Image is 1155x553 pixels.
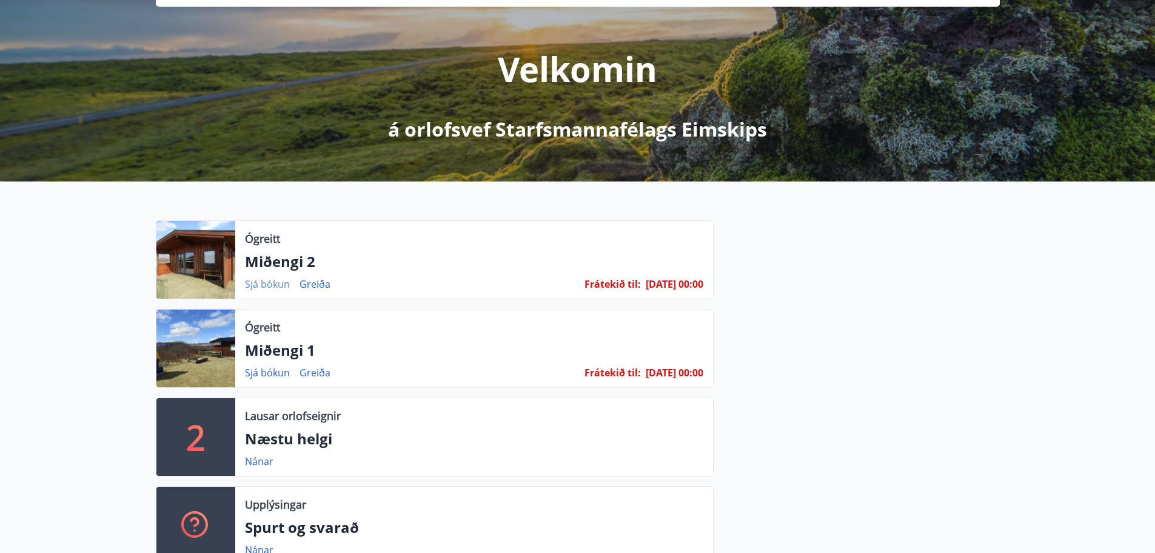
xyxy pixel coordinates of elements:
[245,340,703,361] p: Miðengi 1
[646,366,703,379] span: [DATE] 00:00
[245,319,280,335] p: Ógreitt
[245,366,290,379] a: Sjá bókun
[584,277,641,291] span: Frátekið til :
[646,277,703,291] span: [DATE] 00:00
[245,517,703,538] p: Spurt og svarað
[245,408,341,424] p: Lausar orlofseignir
[245,277,290,291] a: Sjá bókun
[186,414,206,460] p: 2
[498,46,657,92] p: Velkomin
[300,366,330,379] a: Greiða
[300,277,330,291] a: Greiða
[388,116,767,143] p: á orlofsvef Starfsmannafélags Eimskips
[584,366,641,379] span: Frátekið til :
[245,251,703,272] p: Miðengi 2
[245,455,273,468] a: Nánar
[245,497,306,512] p: Upplýsingar
[245,231,280,246] p: Ógreitt
[245,429,703,449] p: Næstu helgi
